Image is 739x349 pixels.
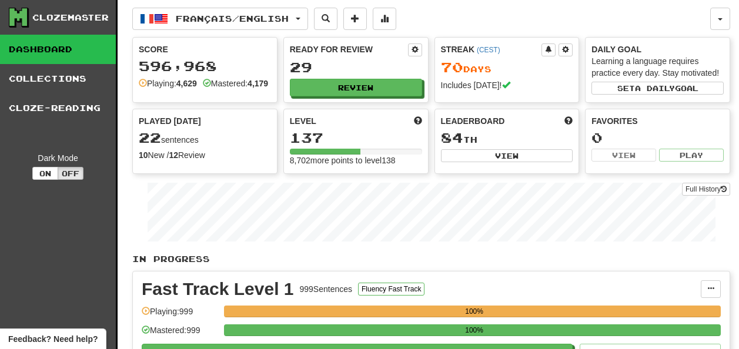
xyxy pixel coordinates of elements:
[290,79,422,96] button: Review
[591,149,656,162] button: View
[414,115,422,127] span: Score more points to level up
[290,60,422,75] div: 29
[441,130,573,146] div: th
[591,55,724,79] div: Learning a language requires practice every day. Stay motivated!
[290,155,422,166] div: 8,702 more points to level 138
[32,167,58,180] button: On
[9,152,107,164] div: Dark Mode
[176,79,197,88] strong: 4,629
[441,115,505,127] span: Leaderboard
[441,79,573,91] div: Includes [DATE]!
[139,149,271,161] div: New / Review
[142,324,218,344] div: Mastered: 999
[248,79,268,88] strong: 4,179
[139,130,271,146] div: sentences
[290,43,408,55] div: Ready for Review
[139,43,271,55] div: Score
[441,43,542,55] div: Streak
[176,14,289,24] span: Français / English
[343,8,367,30] button: Add sentence to collection
[139,78,197,89] div: Playing:
[32,12,109,24] div: Clozemaster
[358,283,424,296] button: Fluency Fast Track
[441,59,463,75] span: 70
[139,115,201,127] span: Played [DATE]
[682,183,730,196] a: Full History
[373,8,396,30] button: More stats
[139,129,161,146] span: 22
[203,78,268,89] div: Mastered:
[142,280,294,298] div: Fast Track Level 1
[659,149,724,162] button: Play
[441,129,463,146] span: 84
[564,115,573,127] span: This week in points, UTC
[169,150,178,160] strong: 12
[8,333,98,345] span: Open feedback widget
[132,253,730,265] p: In Progress
[441,149,573,162] button: View
[228,306,721,317] div: 100%
[300,283,353,295] div: 999 Sentences
[58,167,83,180] button: Off
[290,130,422,145] div: 137
[477,46,500,54] a: (CEST)
[139,150,148,160] strong: 10
[591,43,724,55] div: Daily Goal
[591,115,724,127] div: Favorites
[591,130,724,145] div: 0
[142,306,218,325] div: Playing: 999
[441,60,573,75] div: Day s
[314,8,337,30] button: Search sentences
[635,84,675,92] span: a daily
[591,82,724,95] button: Seta dailygoal
[228,324,721,336] div: 100%
[139,59,271,73] div: 596,968
[132,8,308,30] button: Français/English
[290,115,316,127] span: Level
